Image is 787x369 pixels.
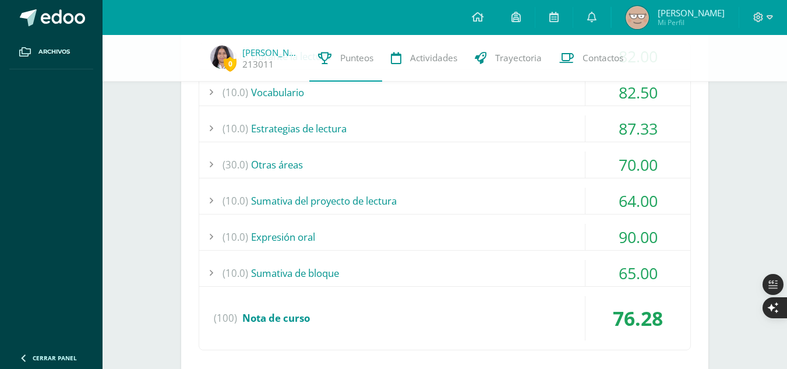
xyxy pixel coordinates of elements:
[585,188,690,214] div: 64.00
[585,152,690,178] div: 70.00
[223,115,248,142] span: (10.0)
[309,35,382,82] a: Punteos
[33,354,77,362] span: Cerrar panel
[38,47,70,57] span: Archivos
[9,35,93,69] a: Archivos
[223,188,248,214] span: (10.0)
[223,260,248,286] span: (10.0)
[340,52,373,64] span: Punteos
[495,52,542,64] span: Trayectoria
[210,45,234,69] img: ce4f15759383523c6362ed3abaa7df91.png
[242,58,274,71] a: 213011
[658,17,725,27] span: Mi Perfil
[585,115,690,142] div: 87.33
[199,188,690,214] div: Sumativa del proyecto de lectura
[214,296,237,340] span: (100)
[466,35,550,82] a: Trayectoria
[199,152,690,178] div: Otras áreas
[199,260,690,286] div: Sumativa de bloque
[410,52,457,64] span: Actividades
[199,115,690,142] div: Estrategias de lectura
[199,224,690,250] div: Expresión oral
[583,52,623,64] span: Contactos
[550,35,632,82] a: Contactos
[242,311,310,325] span: Nota de curso
[658,7,725,19] span: [PERSON_NAME]
[626,6,649,29] img: 4f584a23ab57ed1d5ae0c4d956f68ee2.png
[199,79,690,106] div: Vocabulario
[585,79,690,106] div: 82.50
[223,152,248,178] span: (30.0)
[382,35,466,82] a: Actividades
[585,260,690,286] div: 65.00
[224,57,237,71] span: 0
[585,224,690,250] div: 90.00
[242,47,301,58] a: [PERSON_NAME]
[585,296,690,340] div: 76.28
[223,224,248,250] span: (10.0)
[223,79,248,106] span: (10.0)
